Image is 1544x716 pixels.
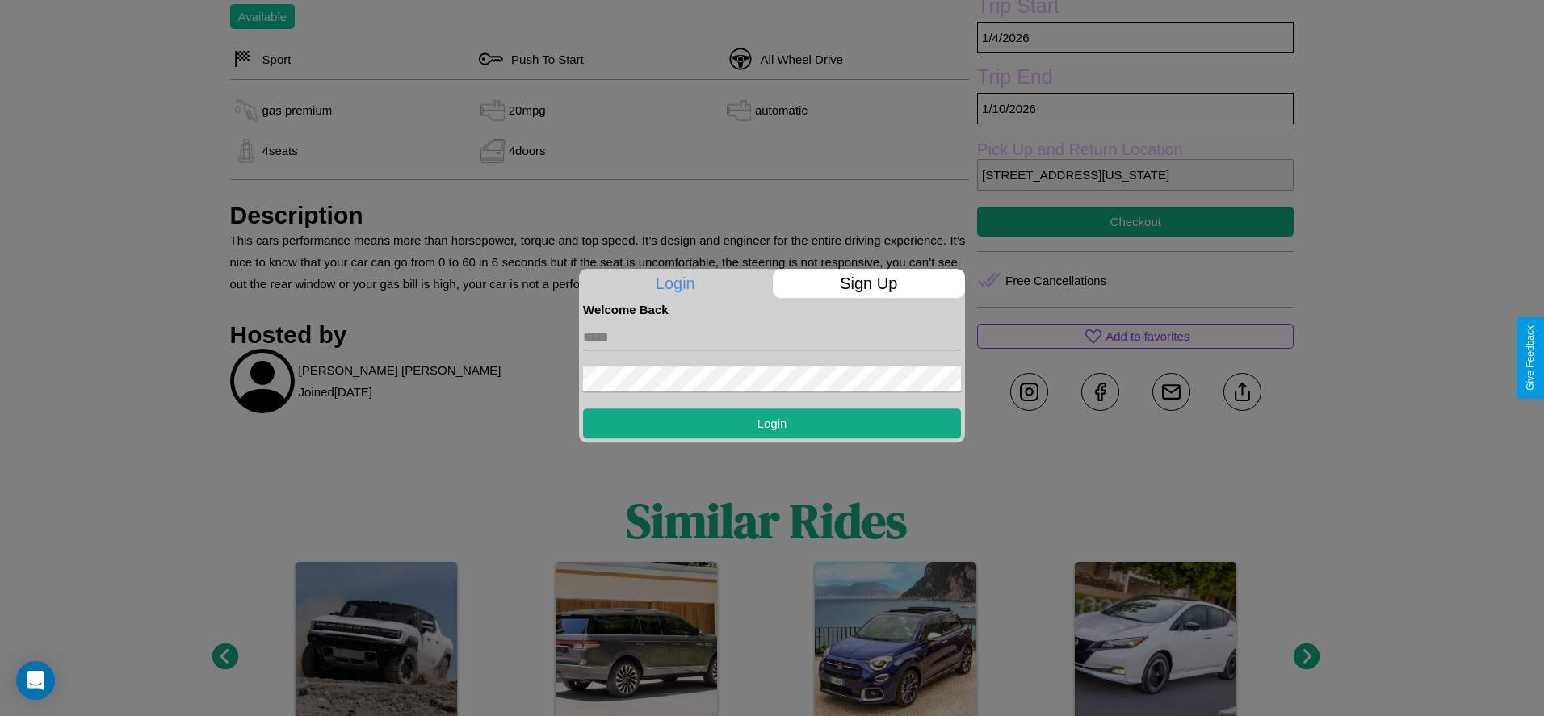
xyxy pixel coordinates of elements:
p: Login [579,269,772,298]
div: Give Feedback [1525,325,1536,391]
p: Sign Up [773,269,966,298]
div: Open Intercom Messenger [16,661,55,700]
h4: Welcome Back [583,303,961,316]
button: Login [583,408,961,438]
